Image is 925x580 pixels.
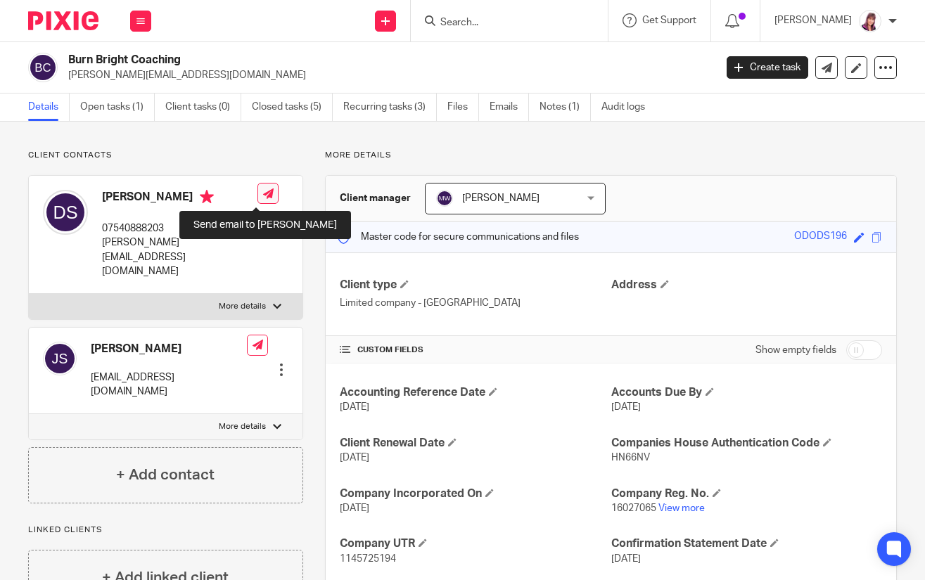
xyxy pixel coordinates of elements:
[642,15,696,25] span: Get Support
[340,344,611,356] h4: CUSTOM FIELDS
[601,94,656,121] a: Audit logs
[340,536,611,551] h4: Company UTR
[336,230,579,244] p: Master code for secure communications and files
[658,503,705,513] a: View more
[28,150,303,161] p: Client contacts
[28,53,58,82] img: svg%3E
[611,554,641,564] span: [DATE]
[28,11,98,30] img: Pixie
[165,94,241,121] a: Client tasks (0)
[340,191,411,205] h3: Client manager
[859,10,881,32] img: Screenshot%202024-01-30%20134431.png
[68,53,578,67] h2: Burn Bright Coaching
[116,464,215,486] h4: + Add contact
[755,343,836,357] label: Show empty fields
[340,385,611,400] h4: Accounting Reference Date
[774,13,852,27] p: [PERSON_NAME]
[439,17,566,30] input: Search
[611,436,882,451] h4: Companies House Authentication Code
[340,436,611,451] h4: Client Renewal Date
[794,229,847,245] div: ODODS196
[436,190,453,207] img: svg%3E
[727,56,808,79] a: Create task
[340,296,611,310] p: Limited company - [GEOGRAPHIC_DATA]
[340,402,369,412] span: [DATE]
[490,94,529,121] a: Emails
[462,193,540,203] span: [PERSON_NAME]
[200,190,214,204] i: Primary
[43,342,77,375] img: svg%3E
[611,486,882,501] h4: Company Reg. No.
[611,453,650,463] span: HN66NV
[80,94,155,121] a: Open tasks (1)
[102,221,257,236] p: 07540888203
[340,486,611,501] h4: Company Incorporated On
[91,342,247,356] h4: [PERSON_NAME]
[611,278,882,292] h4: Address
[340,278,611,292] h4: Client type
[252,94,333,121] a: Closed tasks (5)
[102,236,257,278] p: [PERSON_NAME][EMAIL_ADDRESS][DOMAIN_NAME]
[91,370,247,399] p: [EMAIL_ADDRESS][DOMAIN_NAME]
[340,503,369,513] span: [DATE]
[68,68,706,82] p: [PERSON_NAME][EMAIL_ADDRESS][DOMAIN_NAME]
[340,453,369,463] span: [DATE]
[343,94,437,121] a: Recurring tasks (3)
[340,554,396,564] span: 1145725194
[219,301,266,312] p: More details
[611,402,641,412] span: [DATE]
[219,421,266,432] p: More details
[102,190,257,207] h4: [PERSON_NAME]
[325,150,897,161] p: More details
[28,524,303,536] p: Linked clients
[447,94,479,121] a: Files
[611,385,882,400] h4: Accounts Due By
[611,503,656,513] span: 16027065
[540,94,591,121] a: Notes (1)
[43,190,88,235] img: svg%3E
[28,94,70,121] a: Details
[611,536,882,551] h4: Confirmation Statement Date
